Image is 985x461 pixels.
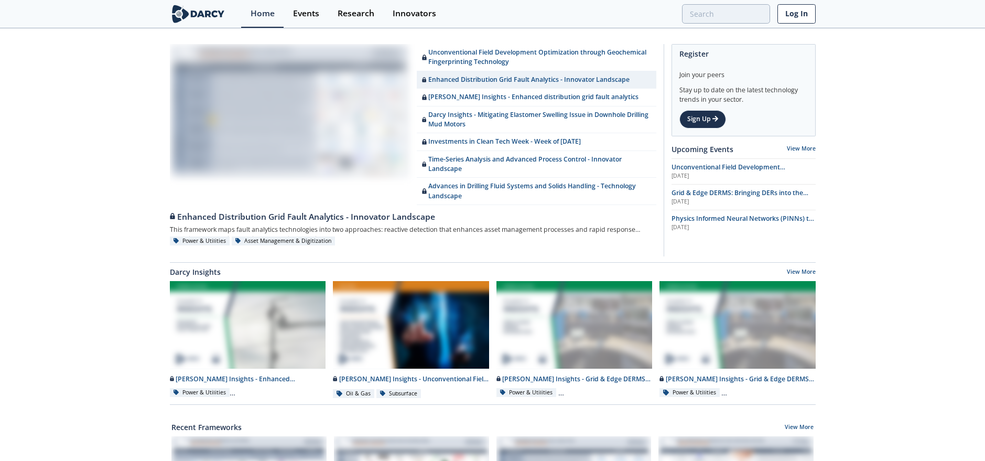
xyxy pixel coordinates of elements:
div: [DATE] [672,172,816,180]
div: Research [338,9,374,18]
a: Sign Up [679,110,726,128]
div: Asset Management & Digitization [232,237,335,246]
div: Subsurface [376,389,421,399]
div: Power & Utilities [659,388,720,398]
div: Join your peers [679,63,808,80]
span: Grid & Edge DERMS: Bringing DERs into the Control Room [672,188,808,207]
a: Unconventional Field Development Optimization through Geochemical Fingerprinting Technology [417,44,656,71]
div: Home [251,9,275,18]
div: Innovators [393,9,436,18]
div: Power & Utilities [170,388,230,398]
a: Enhanced Distribution Grid Fault Analytics - Innovator Landscape [417,71,656,89]
a: View More [787,268,816,277]
a: Time-Series Analysis and Advanced Process Control - Innovator Landscape [417,151,656,178]
a: Enhanced Distribution Grid Fault Analytics - Innovator Landscape [170,205,656,223]
a: Recent Frameworks [171,422,242,433]
div: Register [679,45,808,63]
a: Investments in Clean Tech Week - Week of [DATE] [417,133,656,151]
a: Unconventional Field Development Optimization through Geochemical Fingerprinting Technology [DATE] [672,163,816,180]
a: View More [787,145,816,152]
span: Unconventional Field Development Optimization through Geochemical Fingerprinting Technology [672,163,785,191]
div: Stay up to date on the latest technology trends in your sector. [679,80,808,104]
span: Physics Informed Neural Networks (PINNs) to Accelerate Subsurface Scenario Analysis [672,214,814,232]
a: Darcy Insights - Mitigating Elastomer Swelling Issue in Downhole Drilling Mud Motors [417,106,656,134]
div: Events [293,9,319,18]
a: [PERSON_NAME] Insights - Enhanced distribution grid fault analytics [417,89,656,106]
div: Power & Utilities [170,237,230,246]
div: Unconventional Field Development Optimization through Geochemical Fingerprinting Technology [422,48,651,67]
a: Physics Informed Neural Networks (PINNs) to Accelerate Subsurface Scenario Analysis [DATE] [672,214,816,232]
div: [PERSON_NAME] Insights - Grid & Edge DERMS Consolidated Deck [659,374,816,384]
div: [PERSON_NAME] Insights - Enhanced distribution grid fault analytics [170,374,326,384]
img: logo-wide.svg [170,5,227,23]
div: [DATE] [672,198,816,206]
div: [DATE] [672,223,816,232]
input: Advanced Search [682,4,770,24]
div: [PERSON_NAME] Insights - Grid & Edge DERMS Integration [496,374,653,384]
div: Power & Utilities [496,388,557,398]
a: Upcoming Events [672,144,733,155]
a: Darcy Insights - Enhanced distribution grid fault analytics preview [PERSON_NAME] Insights - Enha... [166,281,330,399]
a: Advances in Drilling Fluid Systems and Solids Handling - Technology Landscape [417,178,656,205]
a: View More [785,423,814,433]
a: Darcy Insights - Unconventional Field Development Optimization through Geochemical Fingerprinting... [329,281,493,399]
a: Darcy Insights [170,266,221,277]
div: Oil & Gas [333,389,374,399]
a: Log In [777,4,816,24]
a: Darcy Insights - Grid & Edge DERMS Integration preview [PERSON_NAME] Insights - Grid & Edge DERMS... [493,281,656,399]
div: [PERSON_NAME] Insights - Unconventional Field Development Optimization through Geochemical Finger... [333,374,489,384]
div: Enhanced Distribution Grid Fault Analytics - Innovator Landscape [170,211,656,223]
a: Grid & Edge DERMS: Bringing DERs into the Control Room [DATE] [672,188,816,206]
a: Darcy Insights - Grid & Edge DERMS Consolidated Deck preview [PERSON_NAME] Insights - Grid & Edge... [656,281,819,399]
div: This framework maps fault analytics technologies into two approaches: reactive detection that enh... [170,223,656,236]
